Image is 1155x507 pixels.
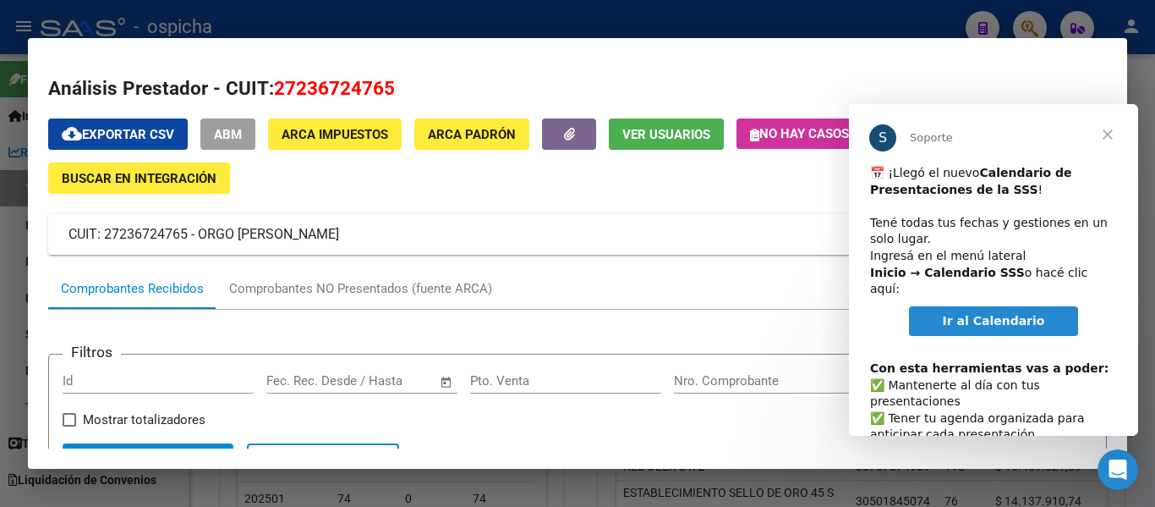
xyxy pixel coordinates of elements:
[48,74,1107,103] h2: Análisis Prestador - CUIT:
[350,373,432,389] input: Fecha fin
[62,124,82,144] mat-icon: cloud_download
[282,127,388,142] span: ARCA Impuestos
[214,127,242,142] span: ABM
[736,118,922,149] button: No hay casos -> Crear
[48,214,1107,255] mat-expansion-panel-header: CUIT: 27236724765 - ORGO [PERSON_NAME]
[63,444,233,477] button: Buscar Registros
[229,279,492,299] div: Comprobantes NO Presentados (fuente ARCA)
[48,163,230,194] button: Buscar en Integración
[21,257,260,271] b: Con esta herramientas vas a poder:
[414,118,529,150] button: ARCA Padrón
[609,118,724,150] button: Ver Usuarios
[21,240,268,455] div: ​✅ Mantenerte al día con tus presentaciones ✅ Tener tu agenda organizada para anticipar cada pres...
[268,118,402,150] button: ARCA Impuestos
[428,127,516,142] span: ARCA Padrón
[63,341,121,363] h3: Filtros
[83,410,205,430] span: Mostrar totalizadores
[62,171,216,186] span: Buscar en Integración
[750,126,908,141] span: No hay casos -> Crear
[437,372,457,392] button: Open calendar
[62,127,174,142] span: Exportar CSV
[1098,449,1138,490] iframe: Intercom live chat
[622,127,710,142] span: Ver Usuarios
[266,373,335,389] input: Fecha inicio
[274,77,395,99] span: 27236724765
[61,279,204,299] div: Comprobantes Recibidos
[247,444,399,477] button: Borrar Filtros
[200,118,255,150] button: ABM
[48,118,188,150] button: Exportar CSV
[68,224,1066,245] mat-panel-title: CUIT: 27236724765 - ORGO [PERSON_NAME]
[849,104,1138,436] iframe: Intercom live chat mensaje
